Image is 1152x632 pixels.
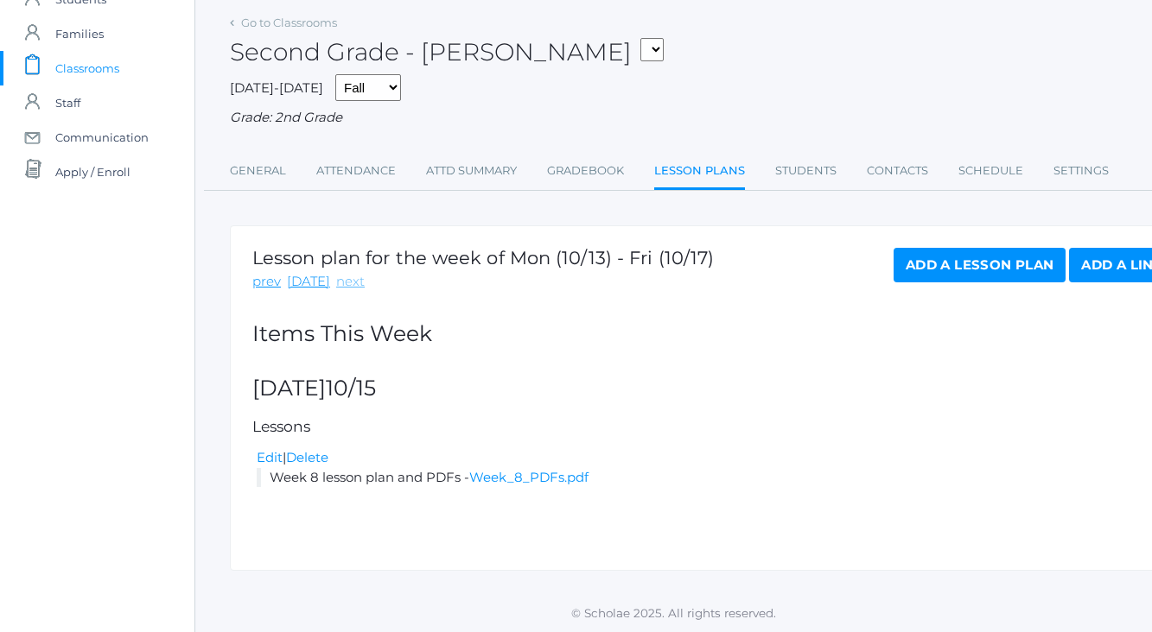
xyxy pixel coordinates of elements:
a: Add a Lesson Plan [894,248,1066,282]
h1: Lesson plan for the week of Mon (10/13) - Fri (10/17) [252,248,714,268]
a: Edit [257,449,283,465]
span: Apply / Enroll [55,155,130,189]
span: 10/15 [326,375,376,401]
a: prev [252,272,281,292]
span: Staff [55,85,80,120]
a: Attendance [316,154,396,188]
span: Communication [55,120,149,155]
a: General [230,154,286,188]
a: Week_8_PDFs.pdf [469,469,589,485]
p: © Scholae 2025. All rights reserved. [195,604,1152,622]
h2: Second Grade - [PERSON_NAME] [230,39,664,66]
span: Classrooms [55,51,119,85]
a: Contacts [867,154,928,188]
a: Schedule [958,154,1023,188]
a: [DATE] [287,272,330,292]
span: [DATE]-[DATE] [230,79,323,96]
span: Families [55,16,104,51]
a: Gradebook [547,154,624,188]
a: Delete [286,449,328,465]
a: Go to Classrooms [241,16,337,29]
a: Attd Summary [426,154,517,188]
a: Lesson Plans [654,154,745,191]
a: Students [775,154,837,188]
a: Settings [1053,154,1109,188]
a: next [336,272,365,292]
